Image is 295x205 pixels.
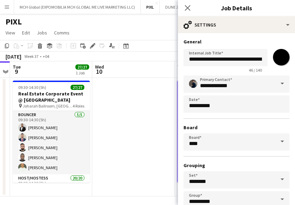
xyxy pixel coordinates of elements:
span: Wed [95,64,104,70]
h3: Grouping [183,162,289,168]
h3: General [183,39,289,45]
app-card-role: Bouncer5/509:30-14:30 (5h)[PERSON_NAME][PERSON_NAME][PERSON_NAME][PERSON_NAME][PERSON_NAME] [13,111,90,174]
a: Edit [19,28,33,37]
span: Tue [13,64,21,70]
button: PIXL [141,0,160,14]
span: 11 [176,68,186,75]
h3: Real Estate Corporate Event @ [GEOGRAPHIC_DATA] [13,91,90,103]
span: 9 [12,68,21,75]
span: Thu [177,64,186,70]
span: 09:30-14:30 (5h) [18,85,46,90]
a: Comms [51,28,72,37]
div: 1 Job [76,70,89,75]
a: Jobs [34,28,50,37]
a: View [3,28,18,37]
app-job-card: 09:30-14:30 (5h)25/25Real Estate Corporate Event @ [GEOGRAPHIC_DATA] Joharah Ballroom, [GEOGRAPHI... [177,81,254,183]
h1: PIXL [6,17,22,27]
span: Edit [22,30,30,36]
div: [DATE] [6,53,21,60]
span: 4 Roles [73,103,84,109]
h3: Board [183,124,289,131]
span: Week 37 [23,54,40,59]
span: Comms [54,30,70,36]
span: View [6,30,15,36]
app-job-card: 09:30-14:30 (5h)27/27Real Estate Corporate Event @ [GEOGRAPHIC_DATA] Joharah Ballroom, [GEOGRAPHI... [13,81,90,183]
h3: Job Details [178,3,295,12]
span: 46 / 140 [243,68,267,73]
div: Settings [178,17,295,33]
div: +04 [43,54,49,59]
span: 27/27 [75,64,89,70]
button: DUNE 23 [160,0,186,14]
span: 27/27 [71,85,84,90]
span: Joharah Ballroom, [GEOGRAPHIC_DATA] [23,103,73,109]
span: 10 [94,68,104,75]
span: Jobs [37,30,47,36]
button: MCH Global (EXPOMOBILIA MCH GLOBAL ME LIVE MARKETING LLC) [14,0,141,14]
